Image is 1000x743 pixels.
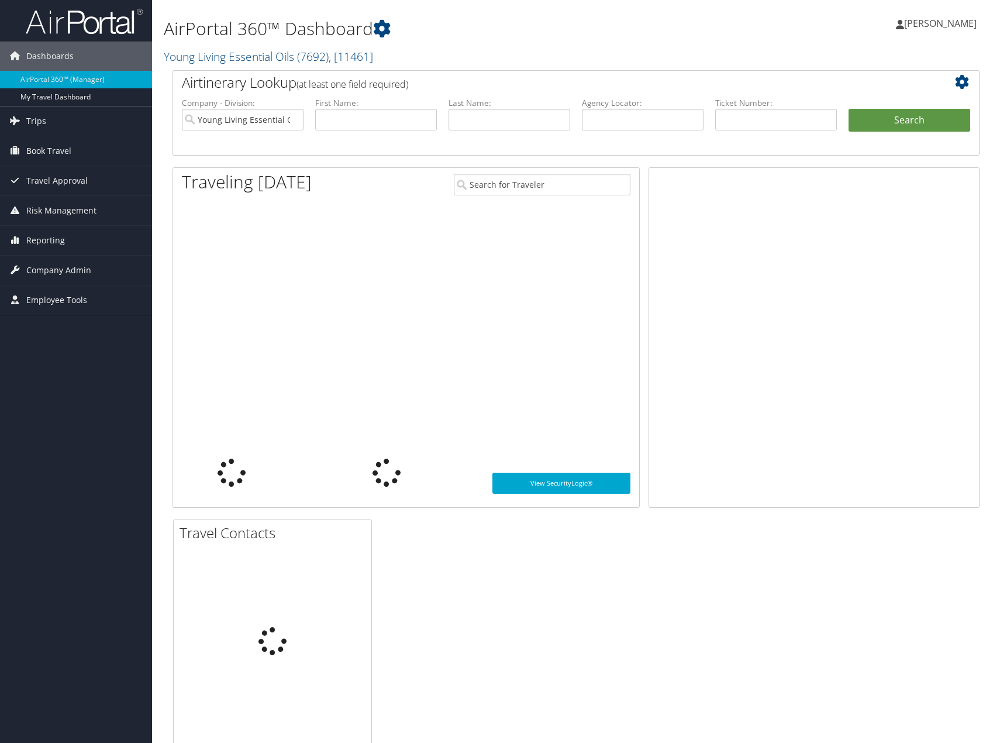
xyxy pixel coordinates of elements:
label: Last Name: [449,97,570,109]
h2: Travel Contacts [180,523,371,543]
span: Employee Tools [26,285,87,315]
img: airportal-logo.png [26,8,143,35]
button: Search [849,109,970,132]
span: Risk Management [26,196,96,225]
h1: AirPortal 360™ Dashboard [164,16,713,41]
span: Dashboards [26,42,74,71]
span: , [ 11461 ] [329,49,373,64]
span: ( 7692 ) [297,49,329,64]
h1: Traveling [DATE] [182,170,312,194]
span: Trips [26,106,46,136]
label: Agency Locator: [582,97,704,109]
span: Company Admin [26,256,91,285]
label: First Name: [315,97,437,109]
label: Company - Division: [182,97,304,109]
span: Travel Approval [26,166,88,195]
h2: Airtinerary Lookup [182,73,903,92]
a: View SecurityLogic® [492,473,630,494]
span: Reporting [26,226,65,255]
span: [PERSON_NAME] [904,17,977,30]
span: (at least one field required) [296,78,408,91]
a: Young Living Essential Oils [164,49,373,64]
label: Ticket Number: [715,97,837,109]
input: Search for Traveler [454,174,630,195]
a: [PERSON_NAME] [896,6,988,41]
span: Book Travel [26,136,71,166]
